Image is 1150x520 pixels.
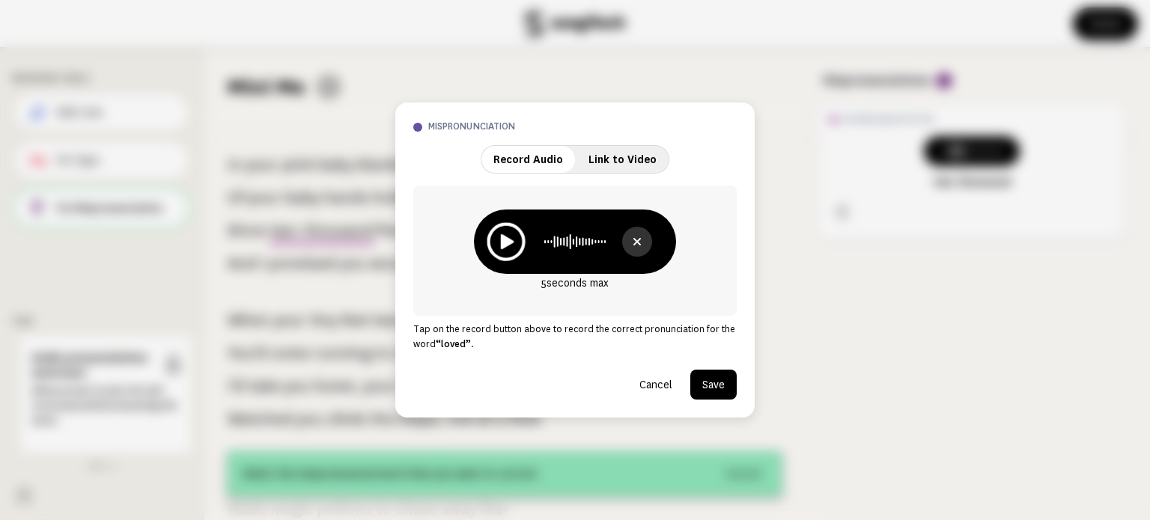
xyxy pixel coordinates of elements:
button: Cancel [627,370,684,400]
button: Link to Video [576,146,669,173]
h3: mispronunciation [428,120,737,133]
strong: “ loved ” [436,339,471,349]
button: Record Audio [481,146,575,173]
p: 5 seconds max [474,274,676,292]
span: Link to Video [588,153,657,165]
p: Tap on the record button above to record the correct pronunciation for the word . [413,322,737,352]
span: Record Audio [493,153,563,165]
button: Save [690,370,737,400]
